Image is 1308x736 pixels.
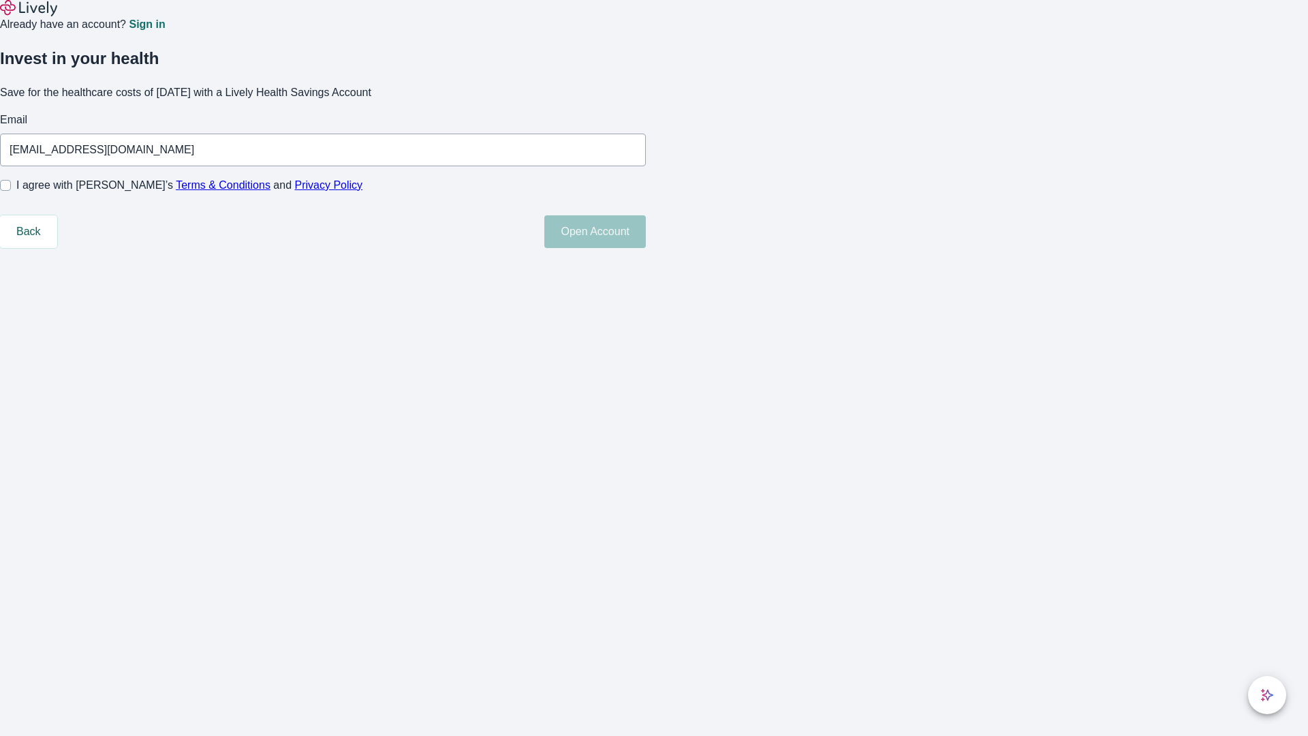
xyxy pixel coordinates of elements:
a: Privacy Policy [295,179,363,191]
button: chat [1248,676,1286,714]
span: I agree with [PERSON_NAME]’s and [16,177,362,194]
svg: Lively AI Assistant [1260,688,1274,702]
a: Terms & Conditions [176,179,270,191]
a: Sign in [129,19,165,30]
